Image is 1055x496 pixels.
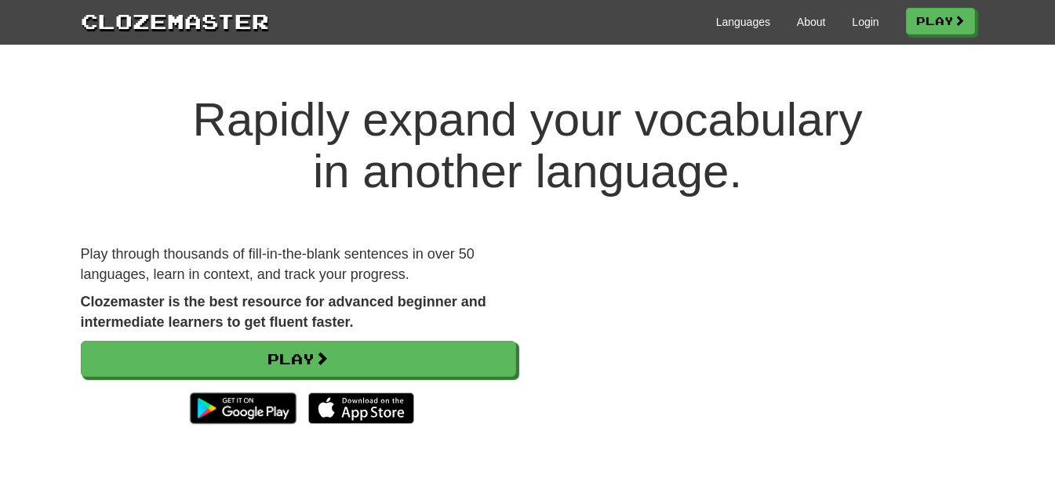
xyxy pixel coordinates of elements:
img: Get it on Google Play [182,385,304,432]
strong: Clozemaster is the best resource for advanced beginner and intermediate learners to get fluent fa... [81,294,486,330]
a: Play [906,8,975,34]
img: Download_on_the_App_Store_Badge_US-UK_135x40-25178aeef6eb6b83b96f5f2d004eda3bffbb37122de64afbaef7... [308,393,414,424]
a: Login [852,14,879,30]
a: About [797,14,826,30]
a: Languages [716,14,770,30]
a: Clozemaster [81,6,269,35]
p: Play through thousands of fill-in-the-blank sentences in over 50 languages, learn in context, and... [81,244,516,284]
a: Play [81,341,516,377]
